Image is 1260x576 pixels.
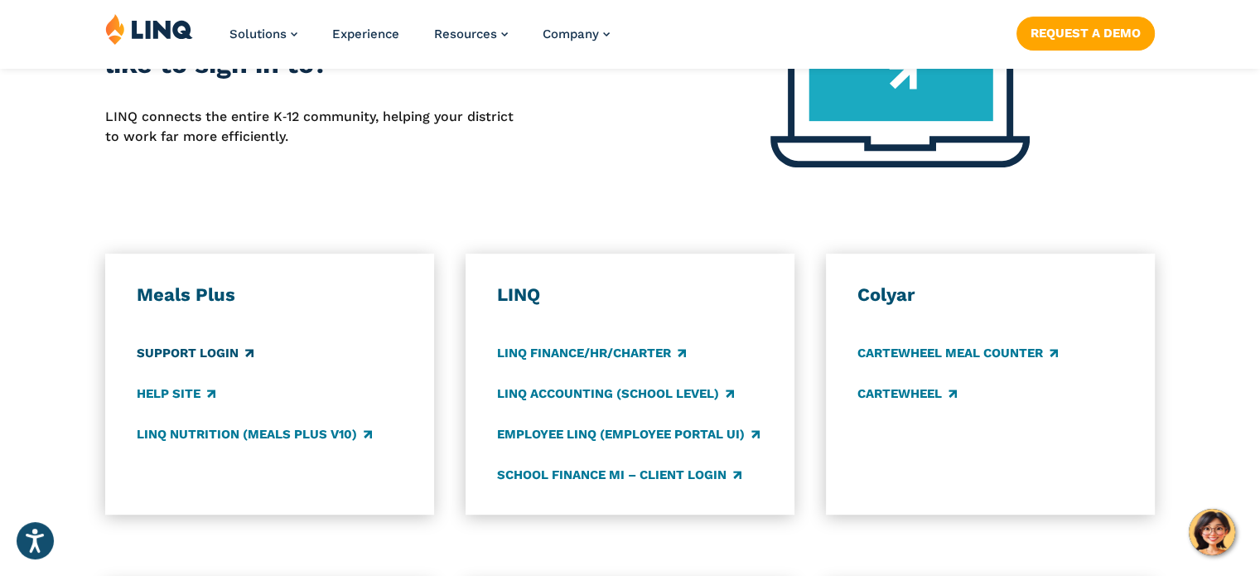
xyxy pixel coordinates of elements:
span: Resources [434,27,497,41]
a: Resources [434,27,508,41]
span: Solutions [229,27,287,41]
a: Employee LINQ (Employee Portal UI) [497,425,760,443]
p: LINQ connects the entire K‑12 community, helping your district to work far more efficiently. [105,107,524,148]
span: Company [543,27,599,41]
a: Support Login [137,344,253,362]
h3: LINQ [497,283,763,307]
a: CARTEWHEEL Meal Counter [857,344,1058,362]
h3: Colyar [857,283,1123,307]
a: Help Site [137,385,215,403]
a: LINQ Accounting (school level) [497,385,734,403]
a: Solutions [229,27,297,41]
a: School Finance MI – Client Login [497,466,741,484]
a: Experience [332,27,399,41]
button: Hello, have a question? Let’s chat. [1189,509,1235,555]
nav: Button Navigation [1016,13,1155,50]
a: Request a Demo [1016,17,1155,50]
h3: Meals Plus [137,283,403,307]
a: Company [543,27,610,41]
a: CARTEWHEEL [857,385,957,403]
img: LINQ | K‑12 Software [105,13,193,45]
a: LINQ Nutrition (Meals Plus v10) [137,425,372,443]
nav: Primary Navigation [229,13,610,68]
a: LINQ Finance/HR/Charter [497,344,686,362]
